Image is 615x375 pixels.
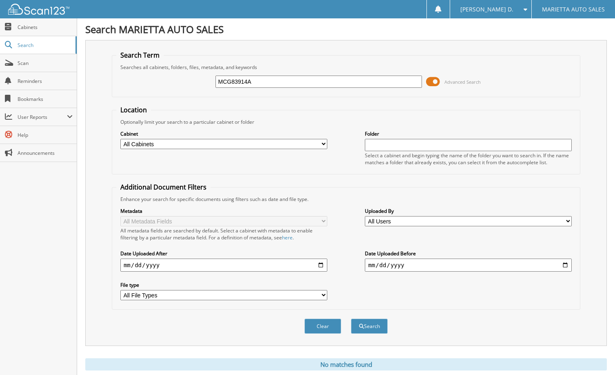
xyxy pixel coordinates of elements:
a: here [282,234,293,241]
span: Bookmarks [18,96,73,103]
div: All metadata fields are searched by default. Select a cabinet with metadata to enable filtering b... [120,227,327,241]
label: Date Uploaded Before [365,250,572,257]
label: Uploaded By [365,208,572,214]
span: MARIETTA AUTO SALES [542,7,605,12]
label: Folder [365,130,572,137]
span: Search [18,42,71,49]
label: File type [120,281,327,288]
legend: Location [116,105,151,114]
button: Search [351,319,388,334]
legend: Search Term [116,51,164,60]
label: Cabinet [120,130,327,137]
img: scan123-logo-white.svg [8,4,69,15]
span: Cabinets [18,24,73,31]
span: Reminders [18,78,73,85]
div: Select a cabinet and begin typing the name of the folder you want to search in. If the name match... [365,152,572,166]
input: end [365,259,572,272]
label: Metadata [120,208,327,214]
div: Enhance your search for specific documents using filters such as date and file type. [116,196,576,203]
div: No matches found [85,358,607,371]
span: Advanced Search [444,79,481,85]
span: Announcements [18,150,73,156]
input: start [120,259,327,272]
div: Searches all cabinets, folders, files, metadata, and keywords [116,64,576,71]
button: Clear [304,319,341,334]
span: Help [18,132,73,138]
span: User Reports [18,114,67,121]
label: Date Uploaded After [120,250,327,257]
span: [PERSON_NAME] D. [460,7,513,12]
legend: Additional Document Filters [116,183,211,192]
h1: Search MARIETTA AUTO SALES [85,22,607,36]
span: Scan [18,60,73,67]
div: Optionally limit your search to a particular cabinet or folder [116,118,576,125]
